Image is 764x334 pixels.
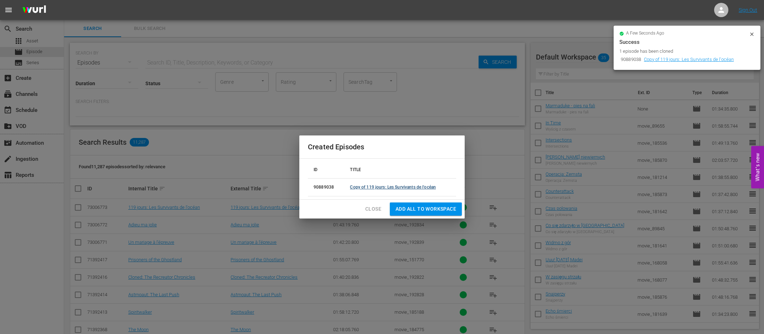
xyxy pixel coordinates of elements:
[390,202,462,216] button: Add all to Workspace
[4,6,13,14] span: menu
[626,31,664,36] span: a few seconds ago
[308,161,344,179] th: ID
[751,146,764,188] button: Open Feedback Widget
[365,205,381,214] span: Close
[350,185,436,190] a: Copy of 119 jours: Les Survivants de l'océan
[308,141,456,153] h2: Created Episodes
[308,179,344,196] td: 90889038
[360,202,387,216] button: Close
[619,55,642,65] td: 90889038
[396,205,456,214] span: Add all to Workspace
[619,48,747,55] div: 1 episode has been cloned
[344,161,456,179] th: TITLE
[644,57,734,62] a: Copy of 119 jours: Les Survivants de l'océan
[739,7,757,13] a: Sign Out
[619,38,755,46] div: Success
[17,2,51,19] img: ans4CAIJ8jUAAAAAAAAAAAAAAAAAAAAAAAAgQb4GAAAAAAAAAAAAAAAAAAAAAAAAJMjXAAAAAAAAAAAAAAAAAAAAAAAAgAT5G...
